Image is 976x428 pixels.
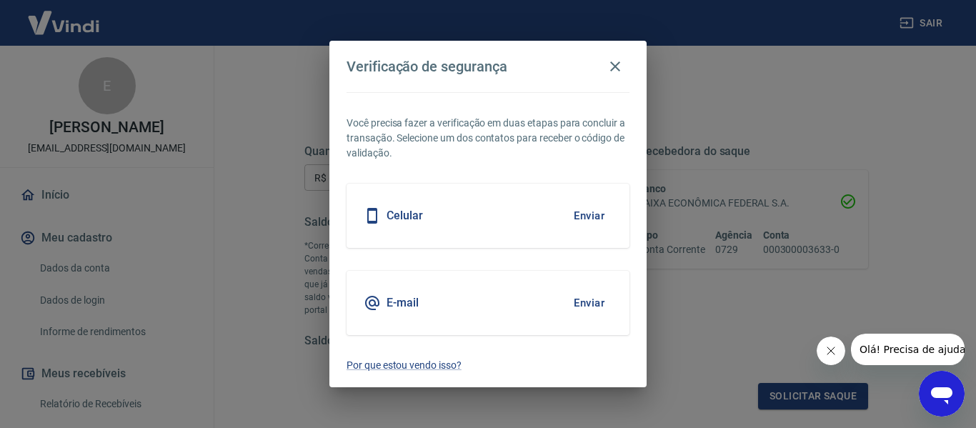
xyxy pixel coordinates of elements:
[817,337,845,365] iframe: Fechar mensagem
[566,201,612,231] button: Enviar
[347,358,629,373] a: Por que estou vendo isso?
[347,116,629,161] p: Você precisa fazer a verificação em duas etapas para concluir a transação. Selecione um dos conta...
[387,209,423,223] h5: Celular
[851,334,965,365] iframe: Mensagem da empresa
[9,10,120,21] span: Olá! Precisa de ajuda?
[347,58,507,75] h4: Verificação de segurança
[566,288,612,318] button: Enviar
[919,371,965,417] iframe: Botão para abrir a janela de mensagens
[387,296,419,310] h5: E-mail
